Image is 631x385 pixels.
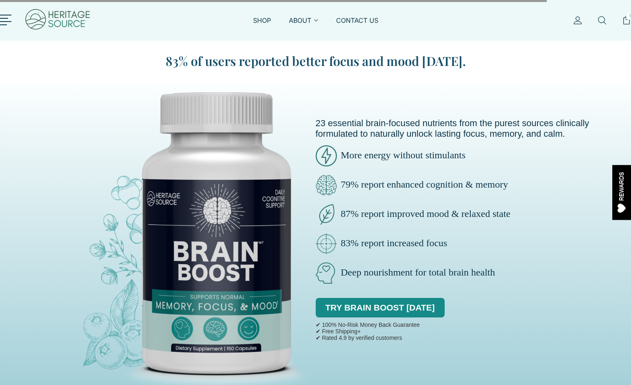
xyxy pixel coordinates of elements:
[24,4,91,37] img: Heritage Source
[316,233,337,254] img: brain-boost-clinically-focus.png
[622,16,631,35] a: 1
[253,16,271,35] a: SHOP
[316,292,445,319] div: TRY BRAIN BOOST [DATE]
[316,204,337,225] img: brain-boost-natural-pure.png
[316,145,337,166] img: brain-boost-energy.png
[316,298,445,317] a: TRY BRAIN BOOST [DATE]
[316,262,337,284] img: brain-boost-natural.png
[336,16,378,35] a: CONTACT US
[316,335,420,341] p: ✔ Rated 4.9 by verified customers
[289,16,318,35] a: ABOUT
[316,328,420,335] p: ✔ Free Shipping+
[316,175,337,196] img: brain-boost-clarity.png
[133,52,499,70] blockquote: 83% of users reported better focus and mood [DATE].
[316,322,420,328] p: ✔ 100% No-Risk Money Back Guarantee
